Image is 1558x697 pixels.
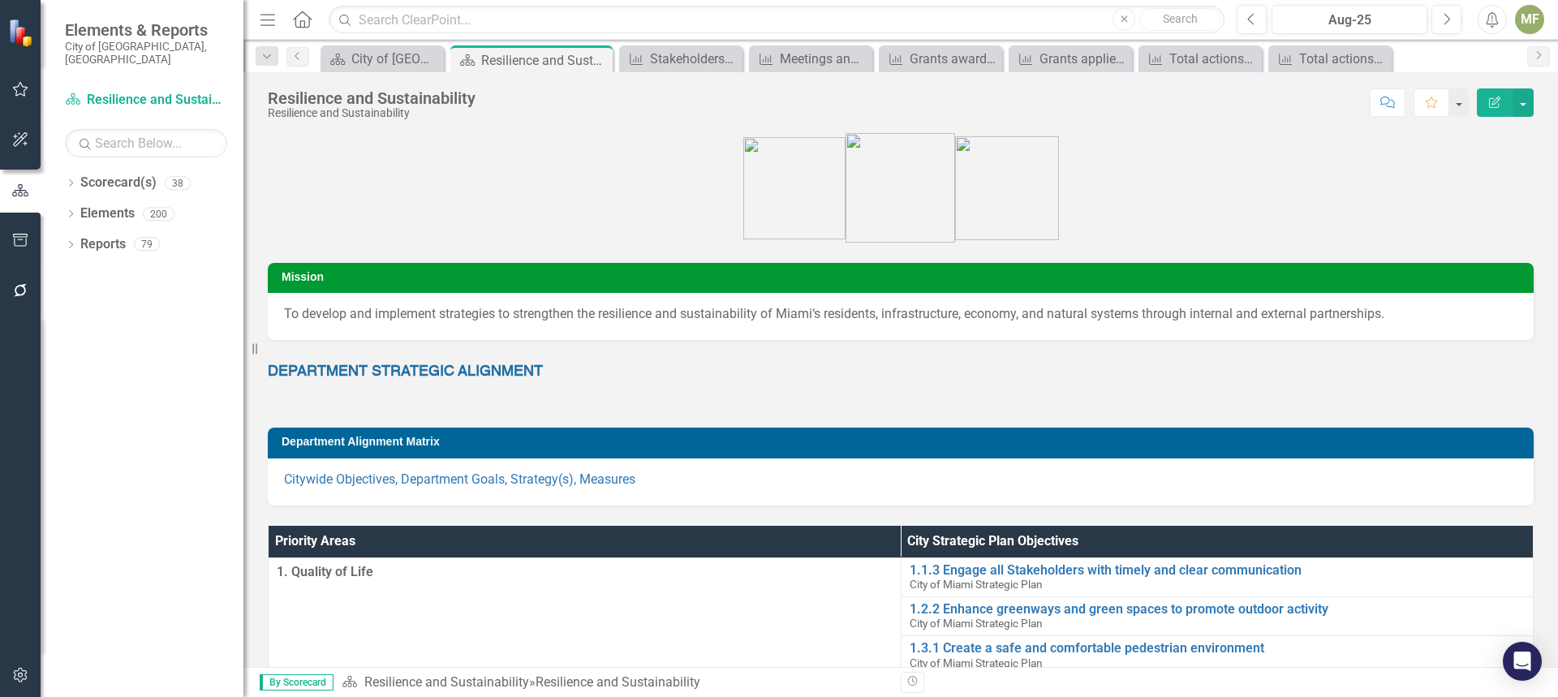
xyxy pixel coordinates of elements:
div: Resilience and Sustainability [268,89,476,107]
div: Meetings and engagements with external organizations (number) [780,49,868,69]
div: Total actions in-progress/completed for Climate Ready Strategy (number) [1299,49,1388,69]
a: Meetings and engagements with external organizations (number) [753,49,868,69]
span: By Scorecard [260,674,334,691]
div: Stakeholders engaged though meetings, presentations, tabling, and other outreach opportunities (n... [650,49,738,69]
a: Scorecard(s) [80,174,157,192]
div: Total actions in-progress/completed for Resilient305 Strategy (number) [1169,49,1258,69]
a: Reports [80,235,126,254]
span: City of Miami Strategic Plan [910,656,1043,669]
span: Search [1163,12,1198,25]
span: 1. Quality of Life [277,563,893,582]
div: Grants applied to that will advance resilience actions (number) [1039,49,1128,69]
a: Stakeholders engaged though meetings, presentations, tabling, and other outreach opportunities (n... [623,49,738,69]
a: 1.1.3 Engage all Stakeholders with timely and clear communication [910,563,1526,578]
button: MF [1515,5,1544,34]
a: Citywide Objectives, Department Goals, Strategy(s), Measures [284,471,635,487]
img: city_priorities_qol_icon.png [743,137,846,239]
div: Resilience and Sustainability [268,107,476,119]
div: Resilience and Sustainability [481,50,609,71]
span: City of Miami Strategic Plan [910,617,1043,630]
span: Elements & Reports [65,20,227,40]
span: DEPARTMENT STRATEGIC ALIGNMENT [268,364,543,379]
div: City of [GEOGRAPHIC_DATA] [351,49,440,69]
img: ClearPoint Strategy [8,19,37,47]
a: Elements [80,204,135,223]
a: Resilience and Sustainability [364,674,529,690]
div: Open Intercom Messenger [1503,642,1542,681]
div: » [342,673,889,692]
div: Aug-25 [1277,11,1422,30]
p: To develop and implement strategies to strengthen the resilience and sustainability of Miami‘s re... [284,305,1517,324]
span: City of Miami Strategic Plan [910,578,1043,591]
input: Search Below... [65,129,227,157]
h3: Department Alignment Matrix [282,436,1526,448]
div: 38 [165,176,191,190]
div: 79 [134,238,160,252]
div: Grants awarded/Pro-[PERSON_NAME] services secured that will advance resilience actions (number) [910,49,998,69]
img: city_priorities_res_icon.png [846,133,955,243]
a: Grants applied to that will advance resilience actions (number) [1013,49,1128,69]
a: Total actions in-progress/completed for Resilient305 Strategy (number) [1143,49,1258,69]
input: Search ClearPoint... [329,6,1224,34]
a: 1.2.2 Enhance greenways and green spaces to promote outdoor activity [910,602,1526,617]
small: City of [GEOGRAPHIC_DATA], [GEOGRAPHIC_DATA] [65,40,227,67]
h3: Mission [282,271,1526,283]
div: Resilience and Sustainability [536,674,700,690]
button: Search [1139,8,1220,31]
img: city_priorities_p2p_icon.png [955,136,1059,240]
a: 1.3.1 Create a safe and comfortable pedestrian environment [910,641,1526,656]
div: 200 [143,207,174,221]
a: Total actions in-progress/completed for Climate Ready Strategy (number) [1272,49,1388,69]
a: City of [GEOGRAPHIC_DATA] [325,49,440,69]
a: Grants awarded/Pro-[PERSON_NAME] services secured that will advance resilience actions (number) [883,49,998,69]
button: Aug-25 [1272,5,1427,34]
a: Resilience and Sustainability [65,91,227,110]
